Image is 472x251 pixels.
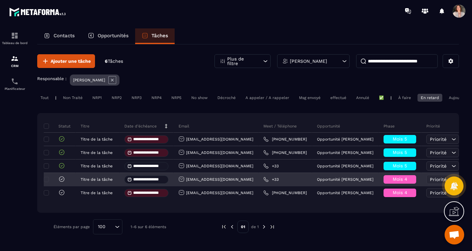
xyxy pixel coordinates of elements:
img: scheduler [11,77,19,85]
span: Mois 4 [393,176,407,182]
div: À faire [395,94,414,102]
p: Titre de la tâche [81,164,113,168]
div: Tout [37,94,52,102]
p: Opportunité [PERSON_NAME] [317,177,373,182]
img: next [261,224,267,230]
p: | [390,95,392,100]
div: Annulé [353,94,372,102]
span: Mois 5 [393,136,407,142]
a: Tâches [135,28,175,44]
div: NRP5 [168,94,185,102]
p: Statut [45,124,71,129]
div: NRP4 [148,94,165,102]
div: NRP3 [128,94,145,102]
div: En retard [417,94,442,102]
span: Priorité [430,150,447,155]
a: formationformationTableau de bord [2,27,28,50]
p: de 1 [251,224,259,229]
p: Phase [384,124,395,129]
span: Tâches [108,59,123,64]
span: Priorité [430,177,447,182]
button: Ajouter une tâche [37,54,95,68]
a: formationformationCRM [2,50,28,73]
a: [PHONE_NUMBER] [263,190,307,195]
span: 100 [96,223,108,230]
span: Ajouter une tâche [51,58,91,64]
p: Opportunité [317,124,340,129]
p: Opportunité [PERSON_NAME] [317,191,373,195]
p: [PERSON_NAME] [73,78,105,82]
div: NRP1 [89,94,105,102]
div: No show [188,94,211,102]
div: effectué [327,94,350,102]
div: NRP2 [108,94,125,102]
span: Priorité [430,163,447,169]
p: Titre de la tâche [81,137,113,142]
p: Titre de la tâche [81,191,113,195]
div: Msg envoyé [296,94,324,102]
img: formation [11,32,19,40]
a: Contacts [37,28,81,44]
div: ✅ [376,94,387,102]
p: Tâches [151,33,168,39]
span: Priorité [430,190,447,195]
p: Date d’échéance [124,124,157,129]
a: schedulerschedulerPlanificateur [2,73,28,95]
p: Meet / Téléphone [263,124,297,129]
p: Plus de filtre [227,57,256,66]
p: 6 [105,58,123,64]
p: Opportunité [PERSON_NAME] [317,164,373,168]
p: CRM [2,64,28,68]
span: Mois 5 [393,163,407,168]
p: Titre [81,124,89,129]
p: Contacts [54,33,75,39]
p: Opportunités [98,33,129,39]
p: Opportunité [PERSON_NAME] [317,137,373,142]
p: [PERSON_NAME] [290,59,327,63]
p: | [55,95,56,100]
a: +33 [263,177,279,182]
p: Email [179,124,189,129]
a: +33 [263,163,279,169]
p: Titre de la tâche [81,150,113,155]
a: [PHONE_NUMBER] [263,150,307,155]
div: A appeler / A rappeler [242,94,292,102]
p: Éléments par page [54,225,90,229]
img: prev [229,224,235,230]
p: Opportunité [PERSON_NAME] [317,150,373,155]
p: 01 [237,221,249,233]
div: Search for option [93,219,122,234]
p: 1-6 sur 6 éléments [131,225,166,229]
p: Priorité [426,124,440,129]
p: Responsable : [37,76,67,81]
img: prev [221,224,227,230]
input: Search for option [108,223,113,230]
p: Titre de la tâche [81,177,113,182]
img: formation [11,55,19,62]
span: Mois 4 [393,190,407,195]
div: Non Traité [60,94,86,102]
div: Ouvrir le chat [445,225,464,244]
a: Opportunités [81,28,135,44]
p: Planificateur [2,87,28,91]
img: logo [9,6,68,18]
a: [PHONE_NUMBER] [263,137,307,142]
p: Tableau de bord [2,41,28,45]
img: next [269,224,275,230]
div: Décroché [214,94,239,102]
span: Priorité [430,137,447,142]
span: Mois 5 [393,150,407,155]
